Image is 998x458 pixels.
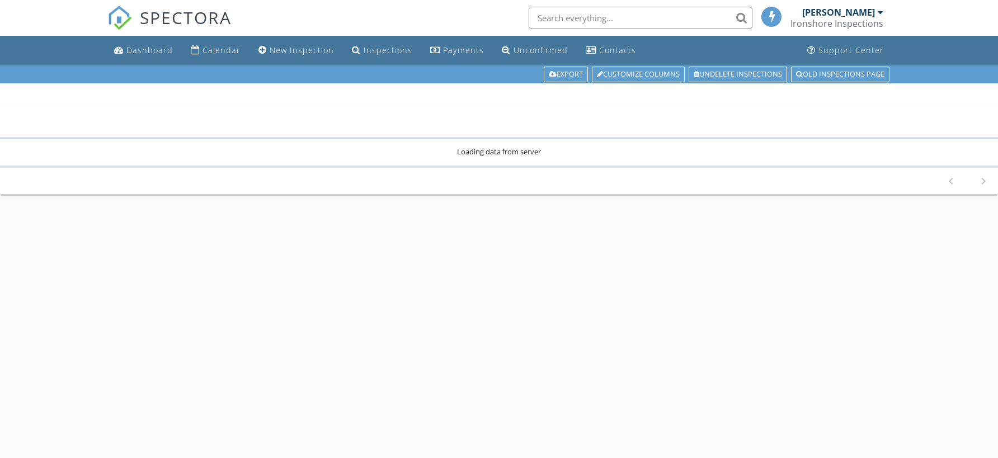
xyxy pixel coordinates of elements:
a: Inspections [347,40,417,61]
div: New Inspection [270,45,334,55]
a: Export [544,67,588,82]
a: Calendar [186,40,245,61]
div: Contacts [599,45,636,55]
div: Inspections [364,45,412,55]
a: Support Center [803,40,888,61]
div: Unconfirmed [514,45,568,55]
a: Contacts [581,40,641,61]
a: Payments [426,40,488,61]
input: Search everything... [529,7,752,29]
div: Calendar [203,45,241,55]
div: Ironshore Inspections [790,18,883,29]
a: Customize Columns [592,67,685,82]
div: [PERSON_NAME] [802,7,875,18]
a: Undelete inspections [689,67,787,82]
a: New Inspection [254,40,338,61]
a: Old inspections page [791,67,889,82]
a: SPECTORA [107,15,232,39]
div: Dashboard [126,45,173,55]
a: Unconfirmed [497,40,572,61]
img: The Best Home Inspection Software - Spectora [107,6,132,30]
a: Dashboard [110,40,177,61]
div: Support Center [818,45,884,55]
span: SPECTORA [140,6,232,29]
div: Payments [443,45,484,55]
